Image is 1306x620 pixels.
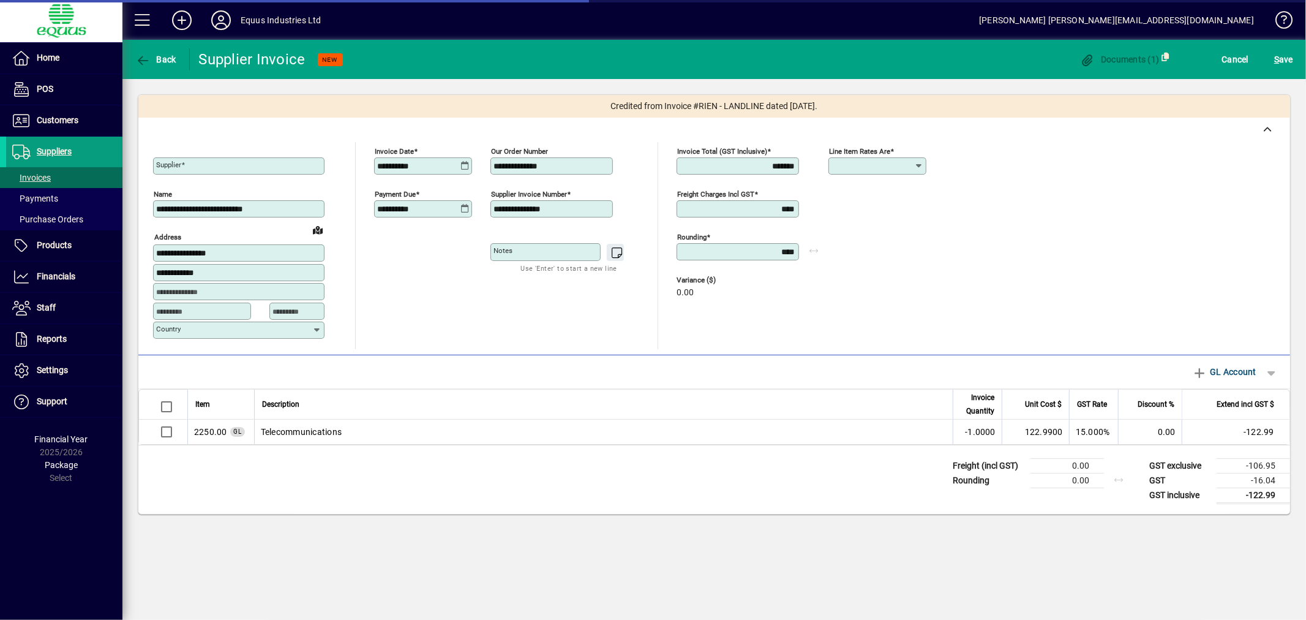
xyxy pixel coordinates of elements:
[122,48,190,70] app-page-header-button: Back
[677,190,754,198] mat-label: Freight charges incl GST
[6,355,122,386] a: Settings
[37,396,67,406] span: Support
[323,56,338,64] span: NEW
[262,398,299,411] span: Description
[45,460,78,470] span: Package
[1138,398,1174,411] span: Discount %
[37,334,67,344] span: Reports
[677,276,750,284] span: Variance ($)
[1182,420,1289,444] td: -122.99
[6,324,122,355] a: Reports
[6,167,122,188] a: Invoices
[1186,361,1263,383] button: GL Account
[37,146,72,156] span: Suppliers
[491,147,548,156] mat-label: Our order number
[961,391,994,418] span: Invoice Quantity
[12,214,83,224] span: Purchase Orders
[494,246,512,255] mat-label: Notes
[241,10,321,30] div: Equus Industries Ltd
[6,387,122,417] a: Support
[1222,50,1249,69] span: Cancel
[201,9,241,31] button: Profile
[677,288,694,298] span: 0.00
[1266,2,1291,42] a: Knowledge Base
[1192,362,1256,382] span: GL Account
[1217,488,1290,503] td: -122.99
[375,190,416,198] mat-label: Payment due
[6,74,122,105] a: POS
[37,84,53,94] span: POS
[1025,398,1062,411] span: Unit Cost $
[6,105,122,136] a: Customers
[947,458,1030,473] td: Freight (incl GST)
[1118,420,1182,444] td: 0.00
[491,190,567,198] mat-label: Supplier invoice number
[199,50,306,69] div: Supplier Invoice
[1271,48,1296,70] button: Save
[1080,55,1160,64] span: Documents (1)
[1217,458,1290,473] td: -106.95
[37,115,78,125] span: Customers
[162,9,201,31] button: Add
[156,325,181,333] mat-label: Country
[677,147,767,156] mat-label: Invoice Total (GST inclusive)
[132,48,179,70] button: Back
[37,303,56,312] span: Staff
[521,261,617,275] mat-hint: Use 'Enter' to start a new line
[1030,473,1104,488] td: 0.00
[12,194,58,203] span: Payments
[308,220,328,240] a: View on map
[1217,398,1274,411] span: Extend incl GST $
[1143,473,1217,488] td: GST
[1274,55,1279,64] span: S
[135,55,176,64] span: Back
[979,10,1254,30] div: [PERSON_NAME] [PERSON_NAME][EMAIL_ADDRESS][DOMAIN_NAME]
[194,426,227,438] span: Telecommunications
[195,398,210,411] span: Item
[611,100,818,113] span: Credited from Invoice #RIEN - LANDLINE dated [DATE].
[947,473,1030,488] td: Rounding
[1030,458,1104,473] td: 0.00
[37,271,75,281] span: Financials
[6,188,122,209] a: Payments
[12,173,51,183] span: Invoices
[1219,48,1252,70] button: Cancel
[37,240,72,250] span: Products
[6,293,122,323] a: Staff
[6,262,122,292] a: Financials
[375,147,414,156] mat-label: Invoice date
[156,161,181,169] mat-label: Supplier
[829,147,890,156] mat-label: Line item rates are
[37,53,59,62] span: Home
[1143,488,1217,503] td: GST inclusive
[1077,48,1163,70] button: Documents (1)
[6,230,122,261] a: Products
[1077,398,1107,411] span: GST Rate
[1002,420,1069,444] td: 122.9900
[1069,420,1118,444] td: 15.000%
[6,43,122,74] a: Home
[233,428,242,435] span: GL
[6,209,122,230] a: Purchase Orders
[1143,458,1217,473] td: GST exclusive
[677,233,707,241] mat-label: Rounding
[1217,473,1290,488] td: -16.04
[154,190,172,198] mat-label: Name
[35,434,88,444] span: Financial Year
[37,365,68,375] span: Settings
[1274,50,1293,69] span: ave
[254,420,953,444] td: Telecommunications
[953,420,1002,444] td: -1.0000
